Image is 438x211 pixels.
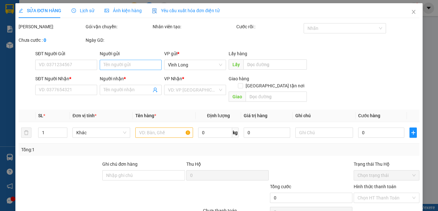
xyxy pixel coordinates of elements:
div: Người gửi [100,50,162,57]
input: Ghi Chú [295,127,353,138]
span: Giao hàng [229,76,249,81]
div: Ngày GD: [86,37,151,44]
span: Định lượng [207,113,230,118]
span: plus [410,130,417,135]
img: icon [152,8,157,13]
span: kg [232,127,239,138]
b: 0 [44,38,46,43]
span: Cước hàng [358,113,380,118]
button: Close [405,3,423,21]
label: Hình thức thanh toán [354,184,396,189]
input: Dọc đường [246,92,307,102]
span: close [411,9,416,14]
span: edit [19,8,23,13]
div: Tổng: 1 [21,146,170,153]
div: Trạng thái Thu Hộ [354,161,419,168]
input: VD: Bàn, Ghế [135,127,193,138]
button: delete [21,127,31,138]
span: picture [105,8,109,13]
span: SL [38,113,43,118]
span: Lấy hàng [229,51,247,56]
div: Cước rồi : [236,23,302,30]
span: Khác [76,128,126,137]
span: clock-circle [72,8,76,13]
span: Lịch sử [72,8,94,13]
span: Vĩnh Long [168,60,222,70]
div: Người nhận [100,75,162,82]
span: SỬA ĐƠN HÀNG [19,8,61,13]
span: Đơn vị tính [72,113,97,118]
span: Chọn trạng thái [358,171,416,180]
div: SĐT Người Gửi [35,50,97,57]
span: Tổng cước [270,184,291,189]
button: plus [409,127,417,138]
div: Nhân viên tạo: [153,23,235,30]
span: user-add [153,87,158,92]
div: SĐT Người Nhận [35,75,97,82]
input: Ghi chú đơn hàng [102,170,185,180]
div: Chưa cước : [19,37,84,44]
span: [GEOGRAPHIC_DATA] tận nơi [243,82,307,89]
th: Ghi chú [293,110,356,122]
div: [PERSON_NAME]: [19,23,84,30]
span: Thu Hộ [186,162,201,167]
span: Giao [229,92,246,102]
span: Giá trị hàng [244,113,267,118]
span: VP Nhận [164,76,182,81]
label: Ghi chú đơn hàng [102,162,138,167]
span: Yêu cầu xuất hóa đơn điện tử [152,8,220,13]
div: VP gửi [164,50,226,57]
span: Lấy [229,59,243,70]
div: Gói vận chuyển: [86,23,151,30]
span: Tên hàng [135,113,156,118]
input: Dọc đường [243,59,307,70]
span: Ảnh kiện hàng [105,8,142,13]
